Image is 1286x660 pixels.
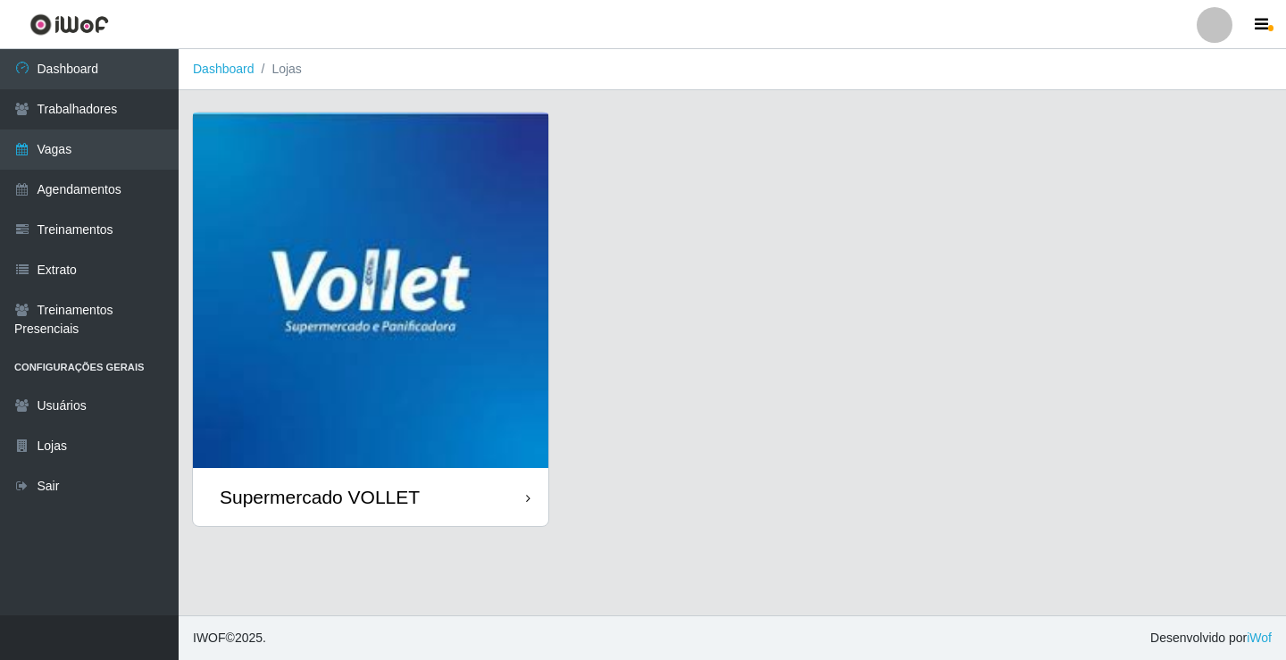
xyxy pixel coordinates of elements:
[255,60,302,79] li: Lojas
[193,113,548,468] img: cardImg
[29,13,109,36] img: CoreUI Logo
[193,629,266,647] span: © 2025 .
[193,62,255,76] a: Dashboard
[220,486,420,508] div: Supermercado VOLLET
[193,631,226,645] span: IWOF
[1247,631,1272,645] a: iWof
[1150,629,1272,647] span: Desenvolvido por
[179,49,1286,90] nav: breadcrumb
